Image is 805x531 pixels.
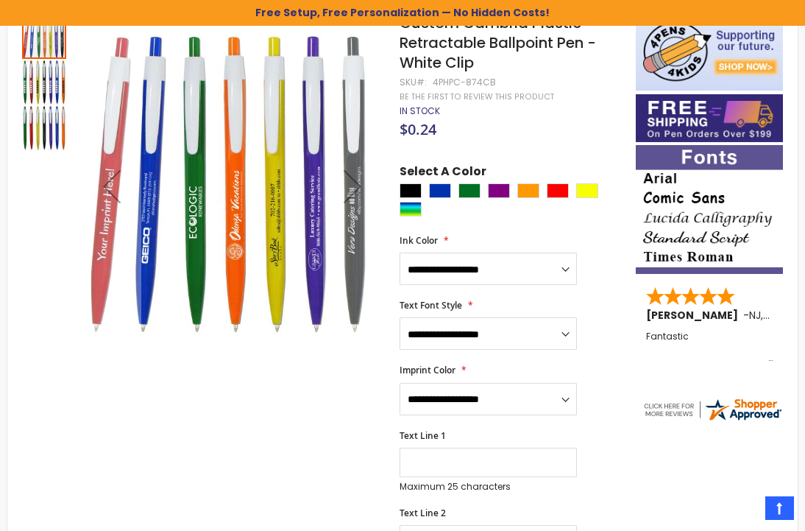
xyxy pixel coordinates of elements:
[749,308,761,323] span: NJ
[82,35,382,334] img: Custom Cambria Plastic Retractable Ballpoint Pen - White Clip
[22,105,66,150] div: Custom Cambria Plastic Retractable Ballpoint Pen - White Clip
[22,59,68,105] div: Custom Cambria Plastic Retractable Ballpoint Pen - White Clip
[400,76,427,88] strong: SKU
[642,413,783,426] a: 4pens.com certificate URL
[400,202,422,217] div: Assorted
[400,507,446,519] span: Text Line 2
[576,183,598,198] div: Yellow
[400,163,486,183] span: Select A Color
[765,496,794,520] a: Top
[323,13,382,359] div: Next
[400,105,440,117] div: Availability
[400,234,438,247] span: Ink Color
[400,105,440,117] span: In stock
[636,94,783,142] img: Free shipping on orders over $199
[400,364,455,376] span: Imprint Color
[400,91,554,102] a: Be the first to review this product
[636,13,783,91] img: 4pens 4 kids
[400,183,422,198] div: Black
[22,106,66,150] img: Custom Cambria Plastic Retractable Ballpoint Pen - White Clip
[458,183,480,198] div: Green
[636,145,783,274] img: font-personalization-examples
[646,331,773,363] div: Fantastic
[400,429,446,442] span: Text Line 1
[547,183,569,198] div: Red
[642,396,783,423] img: 4pens.com widget logo
[433,77,496,88] div: 4PHPC-874CB
[400,481,577,493] p: Maximum 25 characters
[429,183,451,198] div: Blue
[400,13,596,73] span: Custom Cambria Plastic Retractable Ballpoint Pen - White Clip
[488,183,510,198] div: Purple
[400,119,436,139] span: $0.24
[646,308,743,323] span: [PERSON_NAME]
[82,13,141,359] div: Previous
[517,183,539,198] div: Orange
[400,299,462,312] span: Text Font Style
[22,60,66,105] img: Custom Cambria Plastic Retractable Ballpoint Pen - White Clip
